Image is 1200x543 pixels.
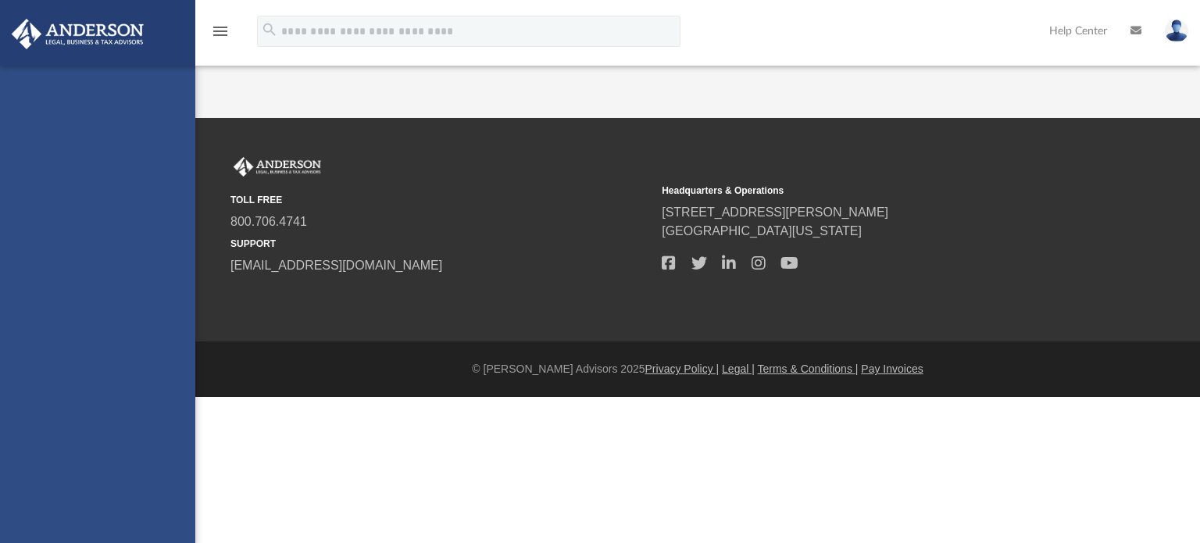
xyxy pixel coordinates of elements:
small: SUPPORT [230,237,651,251]
a: Legal | [722,363,755,375]
small: Headquarters & Operations [662,184,1082,198]
a: [EMAIL_ADDRESS][DOMAIN_NAME] [230,259,442,272]
i: menu [211,22,230,41]
div: © [PERSON_NAME] Advisors 2025 [195,361,1200,377]
a: [STREET_ADDRESS][PERSON_NAME] [662,205,888,219]
img: Anderson Advisors Platinum Portal [230,157,324,177]
a: Terms & Conditions | [758,363,859,375]
a: 800.706.4741 [230,215,307,228]
small: TOLL FREE [230,193,651,207]
i: search [261,21,278,38]
a: [GEOGRAPHIC_DATA][US_STATE] [662,224,862,238]
img: Anderson Advisors Platinum Portal [7,19,148,49]
img: User Pic [1165,20,1188,42]
a: Pay Invoices [861,363,923,375]
a: Privacy Policy | [645,363,720,375]
a: menu [211,30,230,41]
